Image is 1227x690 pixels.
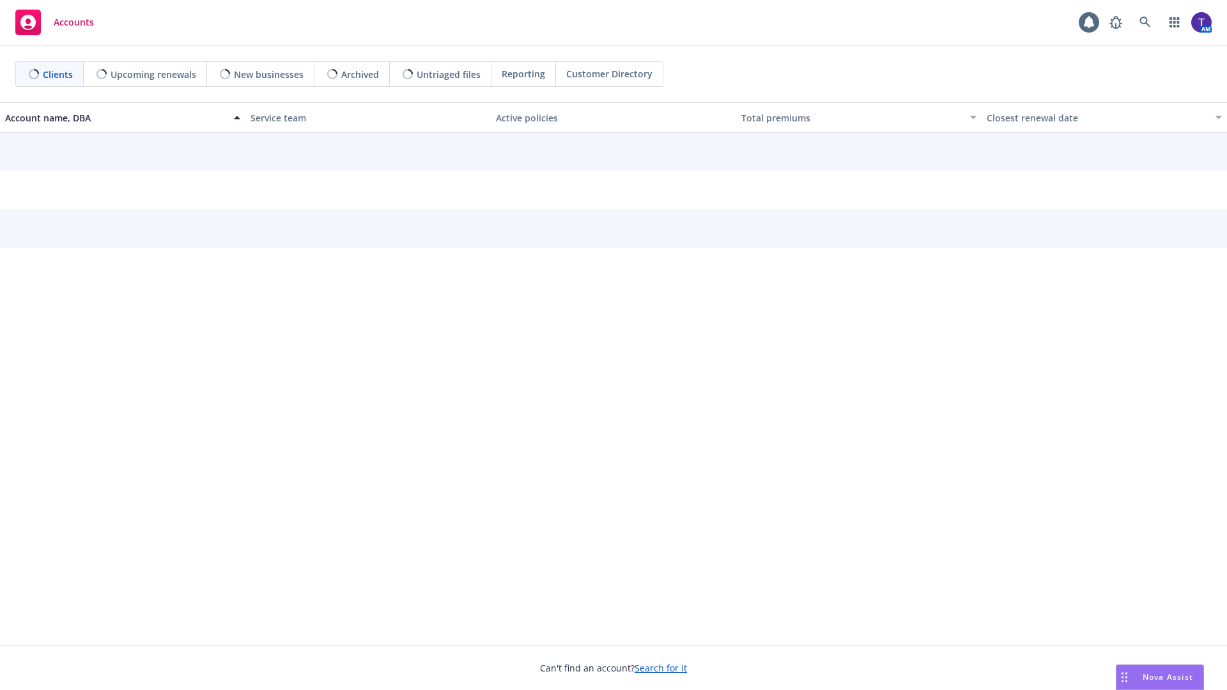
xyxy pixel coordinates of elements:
span: Clients [43,68,73,81]
span: Archived [341,68,379,81]
div: Account name, DBA [5,111,226,125]
span: Accounts [54,17,94,27]
a: Search [1132,10,1158,35]
button: Active policies [491,102,736,133]
a: Switch app [1162,10,1187,35]
button: Closest renewal date [982,102,1227,133]
div: Total premiums [741,111,962,125]
div: Service team [251,111,486,125]
img: photo [1191,12,1212,33]
a: Accounts [10,4,99,40]
button: Nova Assist [1116,664,1204,690]
a: Search for it [635,662,687,674]
span: Upcoming renewals [111,68,196,81]
span: New businesses [234,68,304,81]
div: Closest renewal date [987,111,1208,125]
div: Drag to move [1116,665,1132,689]
button: Total premiums [736,102,982,133]
span: Customer Directory [566,67,652,80]
a: Report a Bug [1103,10,1129,35]
button: Service team [245,102,491,133]
span: Nova Assist [1143,671,1193,682]
span: Untriaged files [417,68,481,81]
span: Reporting [502,67,545,80]
div: Active policies [496,111,731,125]
span: Can't find an account? [540,661,687,675]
